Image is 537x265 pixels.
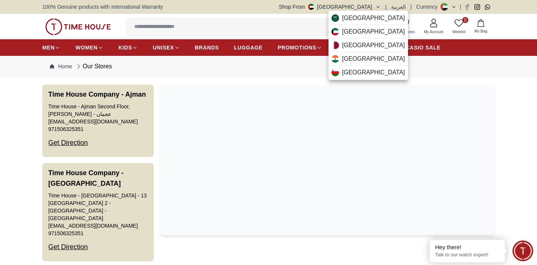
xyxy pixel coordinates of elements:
div: Chat Widget [512,240,533,261]
p: Talk to our watch expert! [435,252,499,258]
div: Hey there! [435,243,499,251]
img: Saudi Arabia [331,14,339,22]
img: Oman [331,69,339,76]
span: [GEOGRAPHIC_DATA] [342,68,405,77]
span: [GEOGRAPHIC_DATA] [342,27,405,36]
img: Qatar [331,42,339,49]
img: India [331,55,339,63]
span: [GEOGRAPHIC_DATA] [342,54,405,63]
img: Kuwait [331,28,339,35]
span: [GEOGRAPHIC_DATA] [342,14,405,23]
span: [GEOGRAPHIC_DATA] [342,41,405,50]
